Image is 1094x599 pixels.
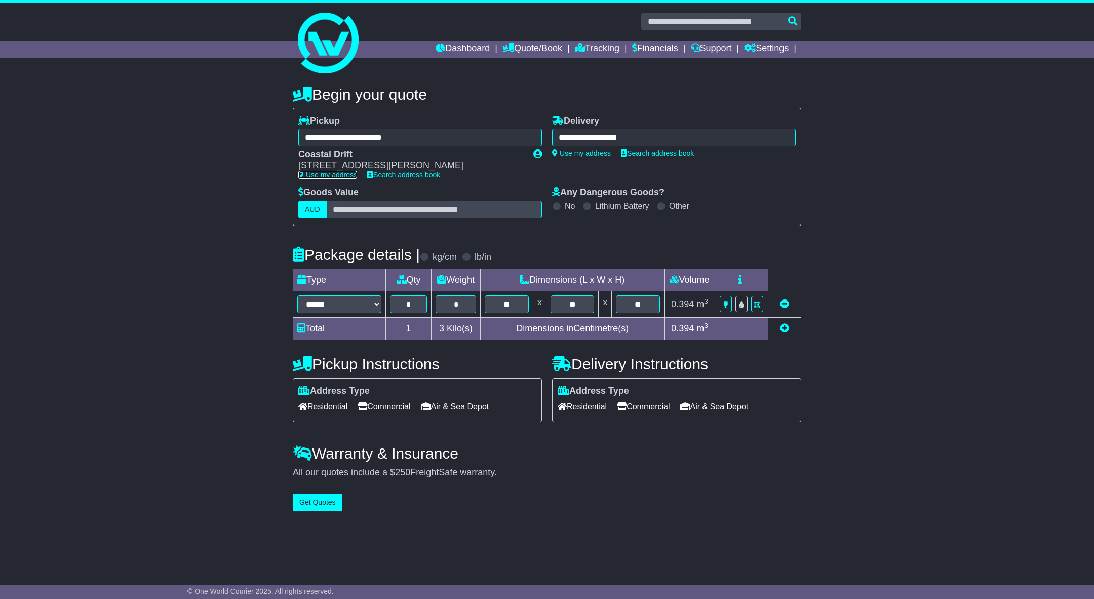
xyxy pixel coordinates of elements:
td: x [599,291,612,317]
button: Get Quotes [293,494,342,511]
td: Kilo(s) [431,317,481,340]
label: Any Dangerous Goods? [552,187,665,198]
a: Quote/Book [502,41,562,58]
a: Add new item [780,323,789,333]
span: 0.394 [671,299,694,309]
label: kg/cm [433,252,457,263]
td: Dimensions (L x W x H) [481,269,665,291]
a: Financials [632,41,678,58]
a: Use my address [552,149,611,157]
span: 250 [395,467,410,477]
span: Residential [298,399,347,415]
h4: Package details | [293,246,420,263]
a: Search address book [367,171,440,179]
label: AUD [298,201,327,218]
span: 3 [439,323,444,333]
td: Type [293,269,386,291]
h4: Pickup Instructions [293,356,542,372]
td: Volume [664,269,715,291]
span: Air & Sea Depot [421,399,489,415]
span: Residential [558,399,607,415]
span: © One World Courier 2025. All rights reserved. [187,587,334,595]
label: Address Type [298,386,370,397]
label: Pickup [298,116,340,127]
label: Goods Value [298,187,359,198]
label: Delivery [552,116,599,127]
label: No [565,201,575,211]
span: m [696,323,708,333]
span: Commercial [617,399,670,415]
sup: 3 [704,297,708,305]
a: Tracking [575,41,619,58]
label: Other [669,201,689,211]
div: Coastal Drift [298,149,523,160]
h4: Begin your quote [293,86,801,103]
a: Use my address [298,171,357,179]
span: m [696,299,708,309]
a: Settings [744,41,789,58]
span: 0.394 [671,323,694,333]
label: Lithium Battery [595,201,649,211]
a: Search address book [621,149,694,157]
label: Address Type [558,386,629,397]
a: Remove this item [780,299,789,309]
sup: 3 [704,322,708,329]
label: lb/in [475,252,491,263]
div: All our quotes include a $ FreightSafe warranty. [293,467,801,478]
td: 1 [386,317,431,340]
td: Weight [431,269,481,291]
div: [STREET_ADDRESS][PERSON_NAME] [298,160,523,171]
a: Dashboard [436,41,490,58]
span: Commercial [358,399,410,415]
h4: Warranty & Insurance [293,445,801,462]
span: Air & Sea Depot [680,399,749,415]
a: Support [691,41,732,58]
td: Total [293,317,386,340]
td: Qty [386,269,431,291]
h4: Delivery Instructions [552,356,801,372]
td: Dimensions in Centimetre(s) [481,317,665,340]
td: x [533,291,546,317]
